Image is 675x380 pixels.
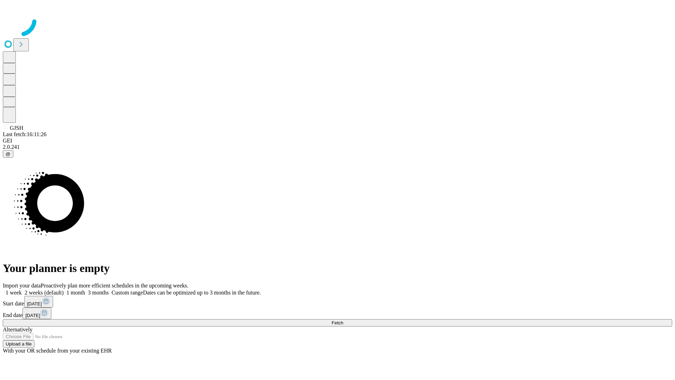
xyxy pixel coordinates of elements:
[3,138,672,144] div: GEI
[24,296,53,308] button: [DATE]
[3,283,41,289] span: Import your data
[41,283,188,289] span: Proactively plan more efficient schedules in the upcoming weeks.
[6,151,11,157] span: @
[88,290,109,296] span: 3 months
[25,290,64,296] span: 2 weeks (default)
[22,308,51,319] button: [DATE]
[143,290,261,296] span: Dates can be optimized up to 3 months in the future.
[3,340,34,348] button: Upload a file
[3,308,672,319] div: End date
[332,320,343,325] span: Fetch
[6,290,22,296] span: 1 week
[3,131,46,137] span: Last fetch: 16:11:26
[3,296,672,308] div: Start date
[25,313,40,318] span: [DATE]
[3,144,672,150] div: 2.0.241
[3,150,13,158] button: @
[3,327,32,332] span: Alternatively
[10,125,23,131] span: GJSH
[66,290,85,296] span: 1 month
[3,262,672,275] h1: Your planner is empty
[27,301,42,306] span: [DATE]
[3,319,672,327] button: Fetch
[3,348,112,354] span: With your OR schedule from your existing EHR
[111,290,143,296] span: Custom range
